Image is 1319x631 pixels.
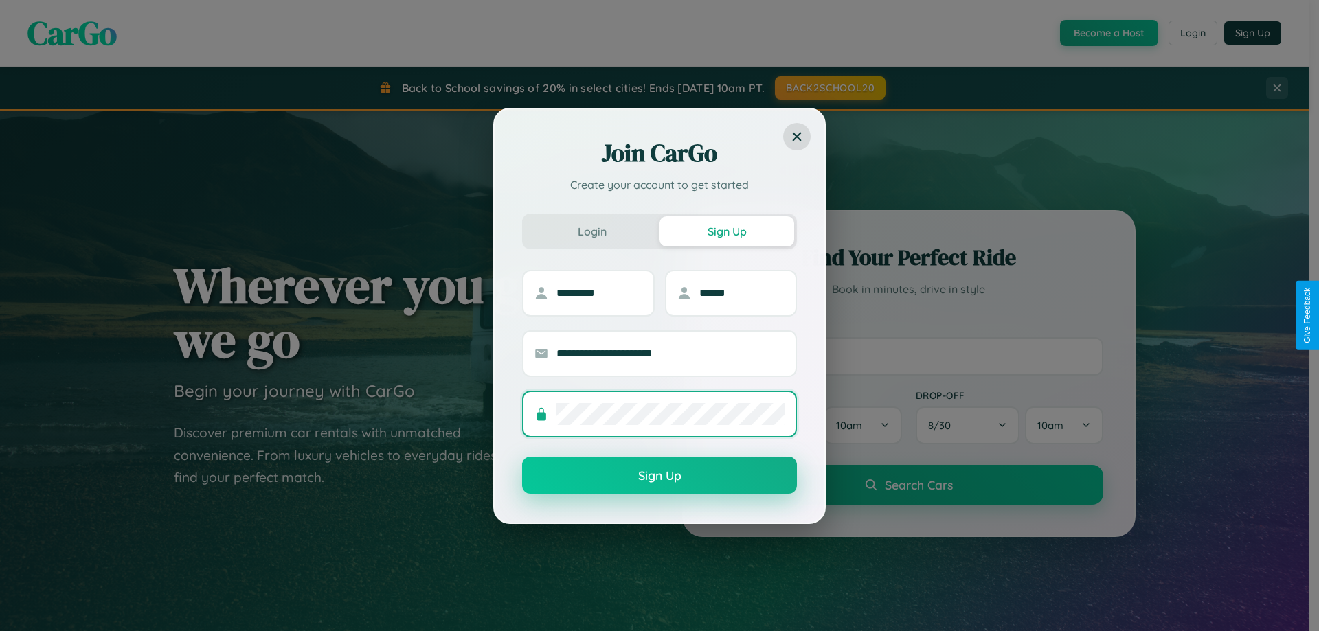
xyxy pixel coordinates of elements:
[522,137,797,170] h2: Join CarGo
[659,216,794,246] button: Sign Up
[522,176,797,193] p: Create your account to get started
[1303,288,1312,343] div: Give Feedback
[522,457,797,494] button: Sign Up
[525,216,659,246] button: Login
